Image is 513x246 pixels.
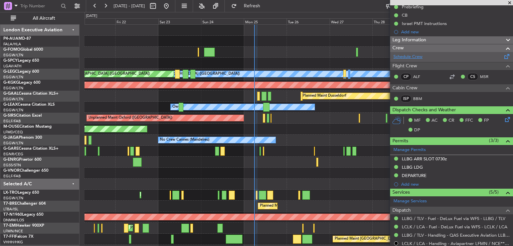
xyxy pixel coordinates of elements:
[335,234,446,244] div: Planned Maint [GEOGRAPHIC_DATA] ([GEOGRAPHIC_DATA] Intl)
[228,1,268,11] button: Refresh
[158,18,201,24] div: Sat 23
[3,147,58,151] a: G-GARECessna Citation XLS+
[3,59,18,63] span: G-SPCY
[3,152,23,157] a: EGNR/CEG
[238,4,266,8] span: Refresh
[260,201,340,211] div: Planned Maint Warsaw ([GEOGRAPHIC_DATA])
[393,54,422,60] a: Schedule Crew
[287,18,329,24] div: Tue 26
[3,235,15,239] span: T7-FFI
[3,114,42,118] a: G-SIRSCitation Excel
[3,125,52,129] a: M-OUSECitation Mustang
[3,218,24,223] a: DNMM/LOS
[401,29,510,35] div: Add new
[392,106,456,114] span: Dispatch Checks and Weather
[115,18,158,24] div: Fri 22
[172,102,184,112] div: Owner
[449,117,454,124] span: CR
[402,173,426,178] div: DEPARTURE
[3,75,23,80] a: EGGW/LTN
[3,86,23,91] a: EGGW/LTN
[3,108,23,113] a: EGGW/LTN
[3,202,17,206] span: T7-BRE
[3,70,39,74] a: G-LEGCLegacy 600
[3,213,43,217] a: T7-N1960Legacy 650
[3,125,19,129] span: M-OUSE
[413,96,428,102] a: BBM
[393,198,427,205] a: Manage Services
[130,223,169,233] div: Planned Maint Chester
[3,48,43,52] a: G-FOMOGlobal 6000
[372,18,415,24] div: Thu 28
[3,92,19,96] span: G-GAAL
[489,137,499,144] span: (3/3)
[3,191,39,195] a: LX-TROLegacy 650
[72,18,115,24] div: Thu 21
[3,81,19,85] span: G-KGKG
[3,37,31,41] a: P4-AUAMD-87
[3,163,21,168] a: EGSS/STN
[402,21,447,26] div: Israel PMT instructions
[402,216,505,221] a: LLBG / TLV - Fuel - DeLux Fuel via WFS - LLBG / TLV
[402,4,423,10] div: Prebriefing
[392,84,417,92] span: Cabin Crew
[400,95,411,102] div: ISP
[3,136,19,140] span: G-JAGA
[3,130,23,135] a: LFMD/CEQ
[400,73,411,80] div: CP
[465,117,473,124] span: FFC
[244,18,287,24] div: Mon 25
[392,62,417,70] span: Flight Crew
[201,18,244,24] div: Sun 24
[3,70,18,74] span: G-LEGC
[3,169,20,173] span: G-VNOR
[3,136,42,140] a: G-JAGAPhenom 300
[3,213,22,217] span: T7-N1960
[402,156,447,162] div: LLBG ARR SLOT 0730z
[303,91,346,101] div: Planned Maint Dusseldorf
[3,141,23,146] a: EGGW/LTN
[402,232,510,238] a: LLBG / TLV - Handling - QAS Executive Aviation LLBG / TLV
[160,135,209,145] div: No Crew Cannes (Mandelieu)
[86,13,97,19] div: [DATE]
[392,44,404,52] span: Crew
[3,196,23,201] a: EGGW/LTN
[45,69,150,79] div: Planned Maint [GEOGRAPHIC_DATA] ([GEOGRAPHIC_DATA])
[3,92,58,96] a: G-GAALCessna Citation XLS+
[401,181,510,187] div: Add new
[89,113,172,123] div: Unplanned Maint Oxford ([GEOGRAPHIC_DATA])
[3,235,33,239] a: T7-FFIFalcon 7X
[402,164,423,170] div: LLBG LDG
[3,42,21,47] a: FALA/HLA
[3,158,19,162] span: G-ENRG
[3,53,23,58] a: EGGW/LTN
[392,189,410,196] span: Services
[3,202,46,206] a: T7-BREChallenger 604
[3,174,21,179] a: EGLF/FAB
[3,64,21,69] a: LGAV/ATH
[393,147,426,153] a: Manage Permits
[3,81,40,85] a: G-KGKGLegacy 600
[114,3,145,9] span: [DATE] - [DATE]
[392,137,408,145] span: Permits
[402,12,407,18] div: CB
[3,229,23,234] a: LFMN/NCE
[3,97,23,102] a: EGGW/LTN
[3,59,39,63] a: G-SPCYLegacy 650
[480,74,495,80] a: MSR
[3,224,16,228] span: T7-EMI
[414,127,420,134] span: DP
[3,191,18,195] span: LX-TRO
[392,36,426,44] span: Leg Information
[402,224,507,230] a: LCLK / LCA - Fuel - DeLux Fuel via WFS - LCLK / LCA
[3,48,20,52] span: G-FOMO
[3,169,48,173] a: G-VNORChallenger 650
[432,117,438,124] span: AC
[17,16,70,21] span: All Aircraft
[467,73,478,80] div: CS
[7,13,72,24] button: All Aircraft
[3,103,55,107] a: G-LEAXCessna Citation XLS
[330,18,372,24] div: Wed 27
[3,37,18,41] span: P4-AUA
[3,240,23,245] a: VHHH/HKG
